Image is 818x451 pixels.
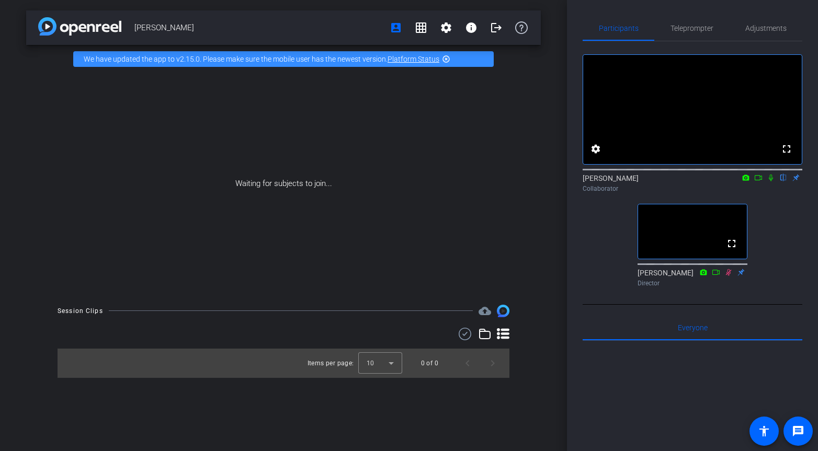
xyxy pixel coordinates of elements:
span: Teleprompter [671,25,713,32]
img: app-logo [38,17,121,36]
div: Session Clips [58,306,103,316]
mat-icon: cloud_upload [479,305,491,317]
a: Platform Status [388,55,439,63]
mat-icon: fullscreen [780,143,793,155]
span: Adjustments [745,25,787,32]
span: [PERSON_NAME] [134,17,383,38]
mat-icon: highlight_off [442,55,450,63]
div: Director [638,279,747,288]
div: Collaborator [583,184,802,193]
div: Items per page: [308,358,354,368]
mat-icon: flip [777,172,790,182]
div: We have updated the app to v2.15.0. Please make sure the mobile user has the newest version. [73,51,494,67]
div: 0 of 0 [421,358,438,368]
div: Waiting for subjects to join... [26,73,541,294]
mat-icon: info [465,21,478,34]
button: Next page [480,351,505,376]
div: [PERSON_NAME] [638,268,747,288]
button: Previous page [455,351,480,376]
span: Destinations for your clips [479,305,491,317]
span: Everyone [678,324,708,331]
div: [PERSON_NAME] [583,173,802,193]
mat-icon: message [792,425,804,437]
mat-icon: logout [490,21,503,34]
img: Session clips [497,305,509,317]
mat-icon: accessibility [758,425,770,437]
mat-icon: settings [589,143,602,155]
mat-icon: grid_on [415,21,427,34]
mat-icon: account_box [390,21,402,34]
mat-icon: settings [440,21,452,34]
mat-icon: fullscreen [725,237,738,250]
span: Participants [599,25,639,32]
